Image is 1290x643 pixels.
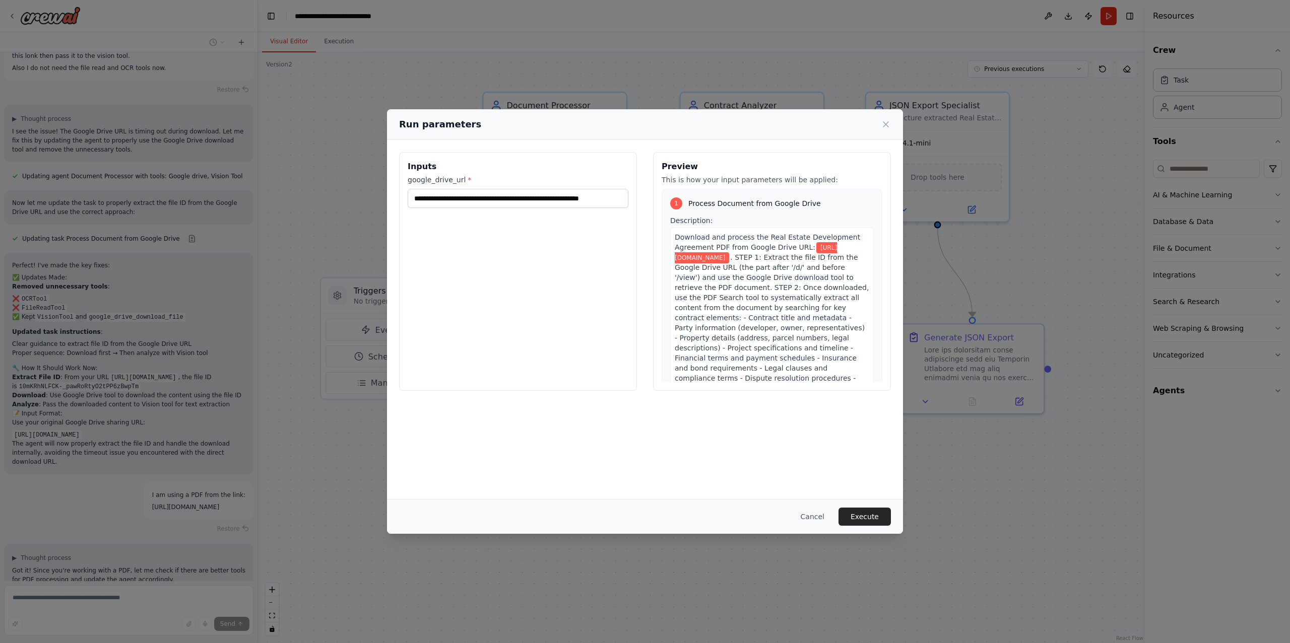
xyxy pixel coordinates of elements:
[793,508,832,526] button: Cancel
[675,233,860,251] span: Download and process the Real Estate Development Agreement PDF from Google Drive URL:
[688,198,821,208] span: Process Document from Google Drive
[662,175,882,185] p: This is how your input parameters will be applied:
[408,175,628,185] label: google_drive_url
[670,197,682,209] div: 1
[670,217,713,225] span: Description:
[838,508,891,526] button: Execute
[408,161,628,173] h3: Inputs
[399,117,481,131] h2: Run parameters
[662,161,882,173] h3: Preview
[675,253,869,412] span: . STEP 1: Extract the file ID from the Google Drive URL (the part after '/d/' and before '/view')...
[675,242,837,263] span: Variable: google_drive_url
